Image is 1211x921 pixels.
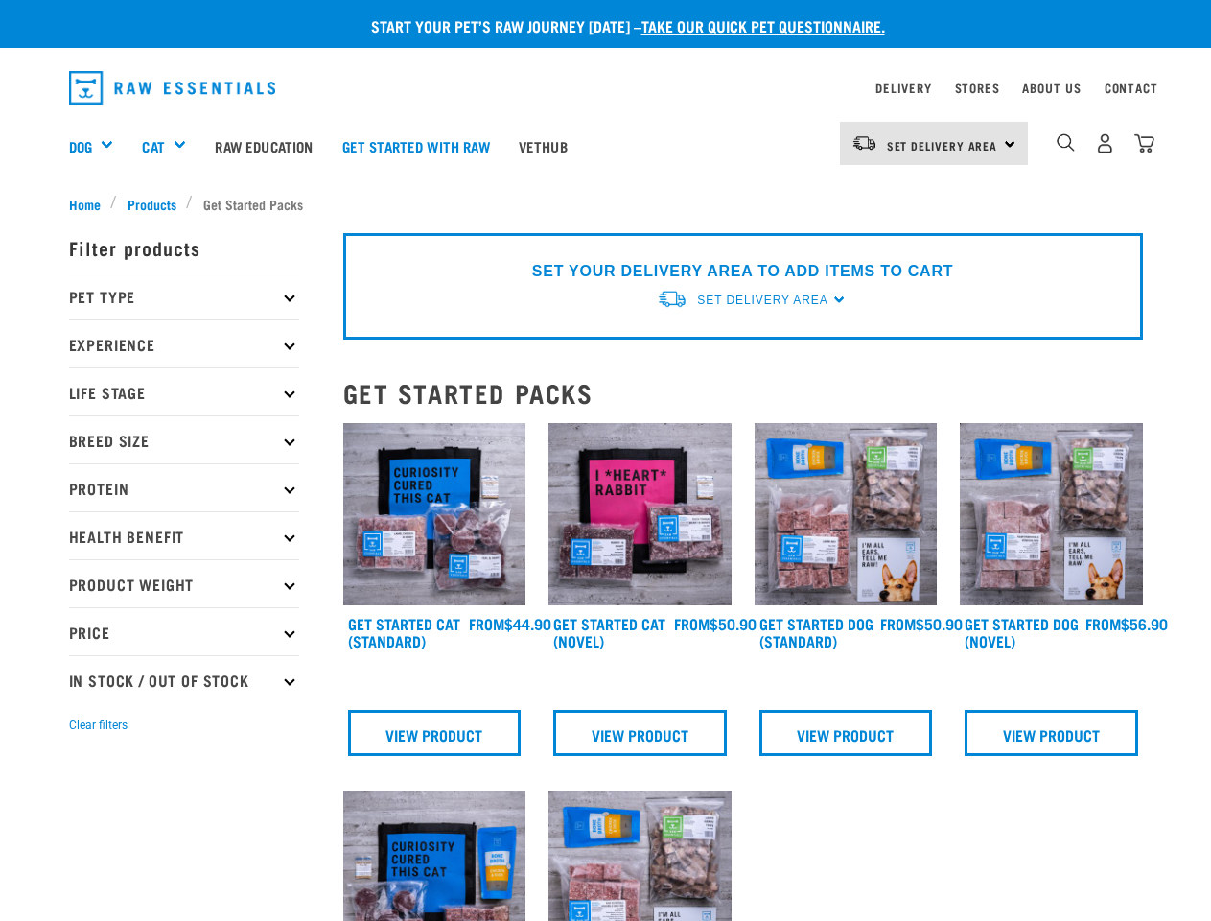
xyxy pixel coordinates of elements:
[674,615,757,632] div: $50.90
[1095,133,1115,153] img: user.png
[553,710,727,756] a: View Product
[69,71,276,105] img: Raw Essentials Logo
[965,619,1079,645] a: Get Started Dog (Novel)
[469,615,551,632] div: $44.90
[142,135,164,157] a: Cat
[1057,133,1075,152] img: home-icon-1@2x.png
[960,423,1143,606] img: NSP Dog Novel Update
[328,107,504,184] a: Get started with Raw
[69,224,299,272] p: Filter products
[343,423,526,606] img: Assortment Of Raw Essential Products For Cats Including, Blue And Black Tote Bag With "Curiosity ...
[548,423,732,606] img: Assortment Of Raw Essential Products For Cats Including, Pink And Black Tote Bag With "I *Heart* ...
[469,619,504,627] span: FROM
[1105,84,1158,91] a: Contact
[343,378,1143,408] h2: Get Started Packs
[504,107,582,184] a: Vethub
[54,63,1158,112] nav: dropdown navigation
[200,107,327,184] a: Raw Education
[69,511,299,559] p: Health Benefit
[69,415,299,463] p: Breed Size
[69,135,92,157] a: Dog
[1085,615,1168,632] div: $56.90
[887,142,998,149] span: Set Delivery Area
[69,194,101,214] span: Home
[965,710,1138,756] a: View Product
[674,619,710,627] span: FROM
[117,194,186,214] a: Products
[553,619,665,645] a: Get Started Cat (Novel)
[69,194,1143,214] nav: breadcrumbs
[657,289,687,309] img: van-moving.png
[1085,619,1121,627] span: FROM
[851,134,877,152] img: van-moving.png
[69,194,111,214] a: Home
[955,84,1000,91] a: Stores
[69,559,299,607] p: Product Weight
[697,294,827,307] span: Set Delivery Area
[69,272,299,319] p: Pet Type
[348,710,522,756] a: View Product
[755,423,938,606] img: NSP Dog Standard Update
[69,607,299,655] p: Price
[1134,133,1154,153] img: home-icon@2x.png
[880,619,916,627] span: FROM
[69,367,299,415] p: Life Stage
[875,84,931,91] a: Delivery
[128,194,176,214] span: Products
[69,717,128,734] button: Clear filters
[759,710,933,756] a: View Product
[759,619,873,645] a: Get Started Dog (Standard)
[532,260,953,283] p: SET YOUR DELIVERY AREA TO ADD ITEMS TO CART
[69,655,299,703] p: In Stock / Out Of Stock
[69,463,299,511] p: Protein
[69,319,299,367] p: Experience
[641,21,885,30] a: take our quick pet questionnaire.
[348,619,460,645] a: Get Started Cat (Standard)
[880,615,963,632] div: $50.90
[1022,84,1081,91] a: About Us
